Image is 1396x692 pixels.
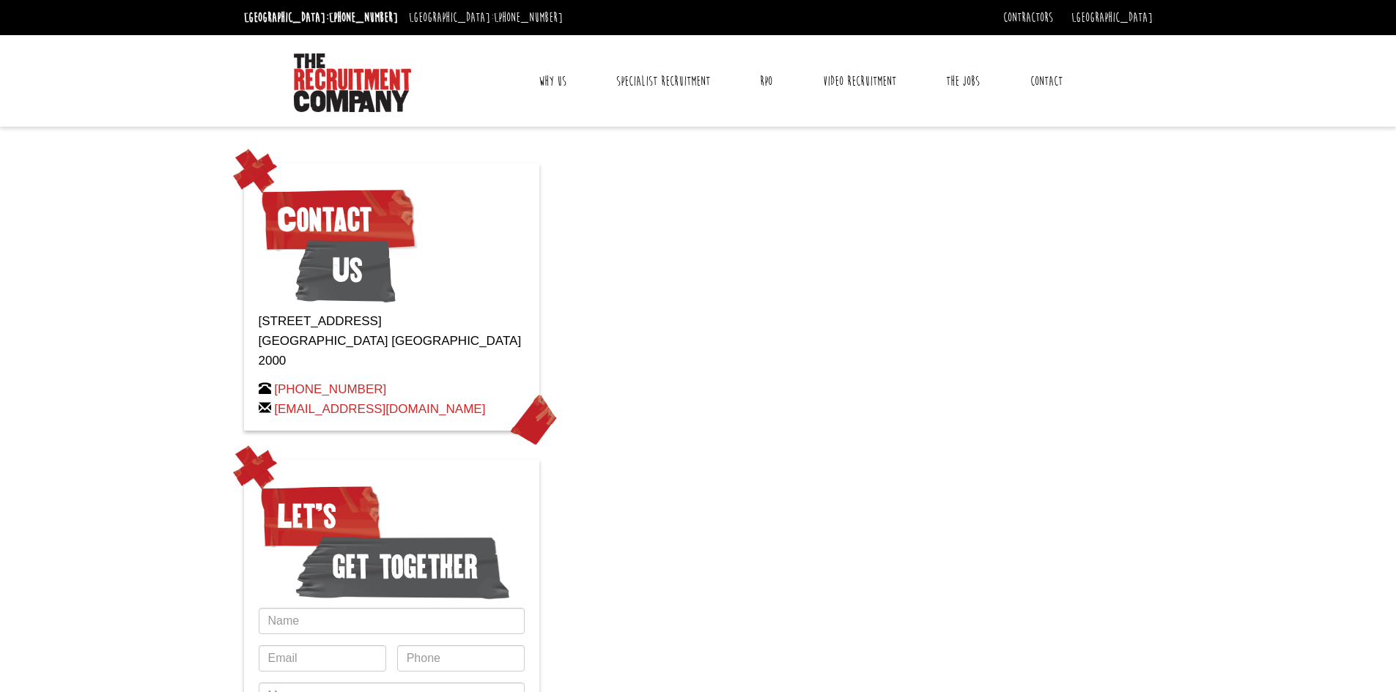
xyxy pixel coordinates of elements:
[1071,10,1153,26] a: [GEOGRAPHIC_DATA]
[494,10,563,26] a: [PHONE_NUMBER]
[259,608,525,634] input: Name
[1019,63,1074,100] a: Contact
[935,63,991,100] a: The Jobs
[528,63,577,100] a: Why Us
[812,63,907,100] a: Video Recruitment
[605,63,721,100] a: Specialist Recruitment
[259,645,386,671] input: Email
[329,10,398,26] a: [PHONE_NUMBER]
[397,645,525,671] input: Phone
[295,234,396,307] span: Us
[274,402,485,416] a: [EMAIL_ADDRESS][DOMAIN_NAME]
[1003,10,1053,26] a: Contractors
[295,530,510,603] span: get together
[405,6,566,29] li: [GEOGRAPHIC_DATA]:
[294,53,411,112] img: The Recruitment Company
[749,63,783,100] a: RPO
[240,6,402,29] li: [GEOGRAPHIC_DATA]:
[259,311,525,371] p: [STREET_ADDRESS] [GEOGRAPHIC_DATA] [GEOGRAPHIC_DATA] 2000
[259,183,418,256] span: Contact
[259,480,383,553] span: Let’s
[274,382,386,396] a: [PHONE_NUMBER]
